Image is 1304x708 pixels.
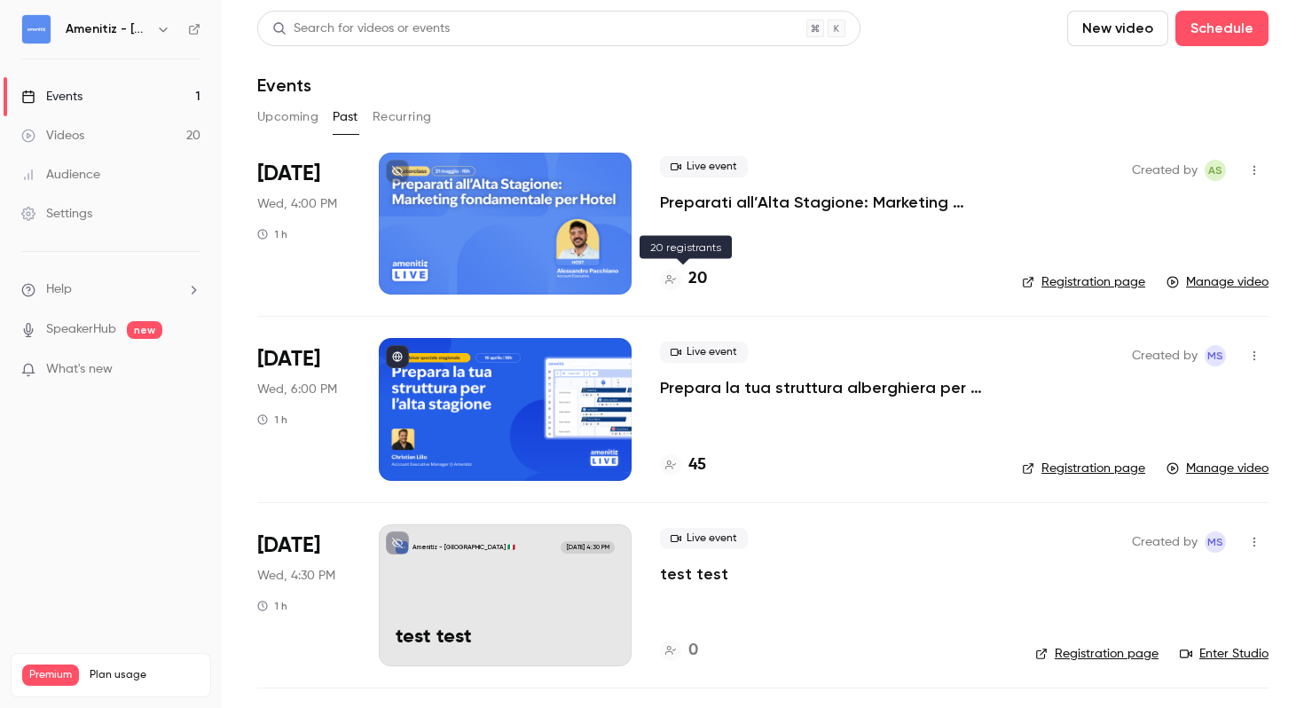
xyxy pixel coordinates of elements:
img: Amenitiz - Italia 🇮🇹 [22,15,51,43]
iframe: Noticeable Trigger [179,362,200,378]
a: Manage video [1167,273,1269,291]
div: Settings [21,205,92,223]
div: Apr 16 Wed, 6:00 PM (Europe/Madrid) [257,338,350,480]
a: test testAmenitiz - [GEOGRAPHIC_DATA] 🇮🇹[DATE] 4:30 PMtest test [379,524,632,666]
button: Upcoming [257,103,318,131]
span: [DATE] [257,345,320,374]
span: MS [1207,345,1223,366]
a: Registration page [1022,273,1145,291]
h4: 0 [688,639,698,663]
a: 20 [660,267,707,291]
a: Manage video [1167,460,1269,477]
div: 1 h [257,227,287,241]
a: Enter Studio [1180,645,1269,663]
div: Audience [21,166,100,184]
span: new [127,321,162,339]
span: Plan usage [90,668,200,682]
span: Live event [660,528,748,549]
button: Schedule [1175,11,1269,46]
div: 1 h [257,413,287,427]
span: [DATE] [257,160,320,188]
span: Created by [1132,160,1198,181]
span: Wed, 6:00 PM [257,381,337,398]
a: Registration page [1035,645,1159,663]
a: Preparati all’Alta Stagione: Marketing fondamentale per Hotel [660,192,994,213]
button: Past [333,103,358,131]
a: SpeakerHub [46,320,116,339]
a: test test [660,563,728,585]
h1: Events [257,75,311,96]
div: Videos [21,127,84,145]
h4: 20 [688,267,707,291]
button: Recurring [373,103,432,131]
div: Apr 16 Wed, 4:30 PM (Europe/Madrid) [257,524,350,666]
button: New video [1067,11,1168,46]
span: Wed, 4:30 PM [257,567,335,585]
div: Events [21,88,82,106]
h4: 45 [688,453,706,477]
span: Live event [660,342,748,363]
div: May 21 Wed, 4:00 PM (Europe/Madrid) [257,153,350,295]
a: 0 [660,639,698,663]
a: 45 [660,453,706,477]
span: AS [1208,160,1222,181]
p: Amenitiz - [GEOGRAPHIC_DATA] 🇮🇹 [412,543,515,552]
span: Antonio Sottosanti [1205,160,1226,181]
span: MS [1207,531,1223,553]
a: Prepara la tua struttura alberghiera per l’alta stagione [660,377,994,398]
span: Help [46,280,72,299]
span: Wed, 4:00 PM [257,195,337,213]
span: Maria Serra [1205,345,1226,366]
p: test test [396,626,615,649]
div: Search for videos or events [272,20,450,38]
span: Created by [1132,531,1198,553]
a: Registration page [1022,460,1145,477]
span: Live event [660,156,748,177]
span: Created by [1132,345,1198,366]
span: [DATE] 4:30 PM [561,541,614,554]
div: 1 h [257,599,287,613]
h6: Amenitiz - [GEOGRAPHIC_DATA] 🇮🇹 [66,20,149,38]
span: [DATE] [257,531,320,560]
span: Maria Serra [1205,531,1226,553]
li: help-dropdown-opener [21,280,200,299]
span: What's new [46,360,113,379]
span: Premium [22,665,79,686]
